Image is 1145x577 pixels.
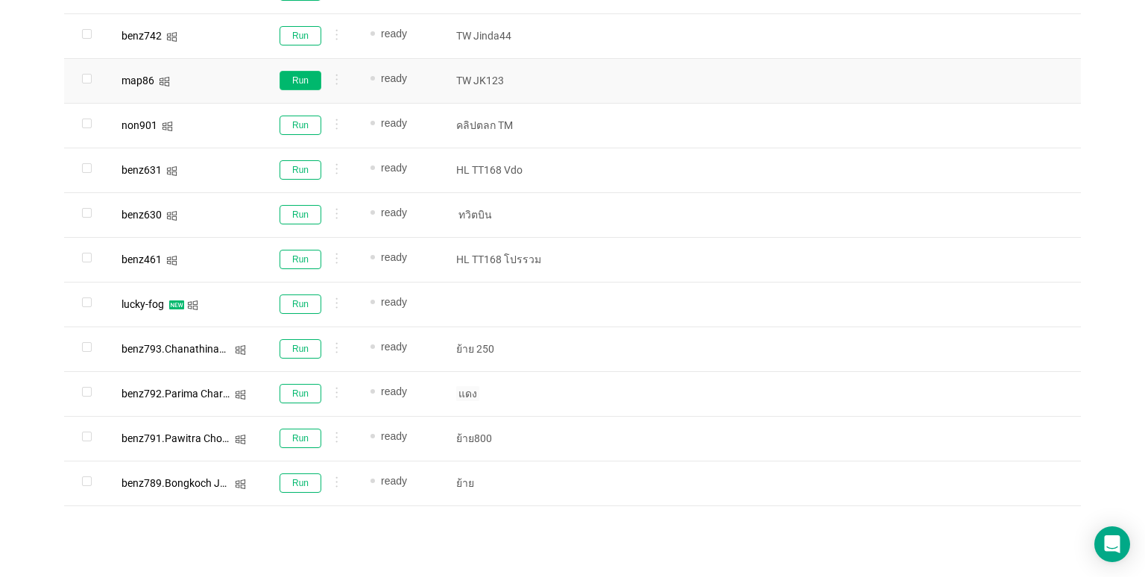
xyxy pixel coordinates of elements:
[280,71,321,90] button: Run
[280,116,321,135] button: Run
[456,207,494,222] span: ทวิตบิน
[381,430,407,442] span: ready
[122,477,268,489] span: benz789.Bongkoch Jantarasab
[456,252,565,267] p: HL TT168 โปรรวม
[280,26,321,45] button: Run
[235,434,246,445] i: icon: windows
[381,251,407,263] span: ready
[166,255,177,266] i: icon: windows
[166,210,177,221] i: icon: windows
[381,206,407,218] span: ready
[280,294,321,314] button: Run
[235,479,246,490] i: icon: windows
[122,75,154,86] div: map86
[456,341,565,356] p: ย้าย 250
[381,72,407,84] span: ready
[122,31,162,41] div: benz742
[456,73,565,88] p: TW JK123
[122,120,157,130] div: non901
[122,388,252,400] span: benz792.Parima Chartpipak
[280,205,321,224] button: Run
[166,165,177,177] i: icon: windows
[166,31,177,42] i: icon: windows
[381,341,407,353] span: ready
[456,118,565,133] p: คลิปตลก TM
[122,432,265,444] span: benz791.Pawitra Chotawanich
[280,160,321,180] button: Run
[456,476,565,491] p: ย้าย
[162,121,173,132] i: icon: windows
[280,473,321,493] button: Run
[1094,526,1130,562] div: Open Intercom Messenger
[122,343,277,355] span: benz793.Chanathinad Natapiwat
[280,429,321,448] button: Run
[235,344,246,356] i: icon: windows
[456,28,565,43] p: TW Jinda44
[280,250,321,269] button: Run
[122,299,164,309] div: lucky-fog
[381,475,407,487] span: ready
[381,296,407,308] span: ready
[159,76,170,87] i: icon: windows
[122,209,162,220] div: benz630
[456,386,479,401] span: แดง
[122,254,162,265] div: benz461
[122,165,162,175] div: benz631
[456,163,565,177] p: HL TT168 Vdo
[381,162,407,174] span: ready
[381,117,407,129] span: ready
[280,339,321,359] button: Run
[381,28,407,40] span: ready
[381,385,407,397] span: ready
[280,384,321,403] button: Run
[235,389,246,400] i: icon: windows
[187,300,198,311] i: icon: windows
[456,431,565,446] p: ย้าย800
